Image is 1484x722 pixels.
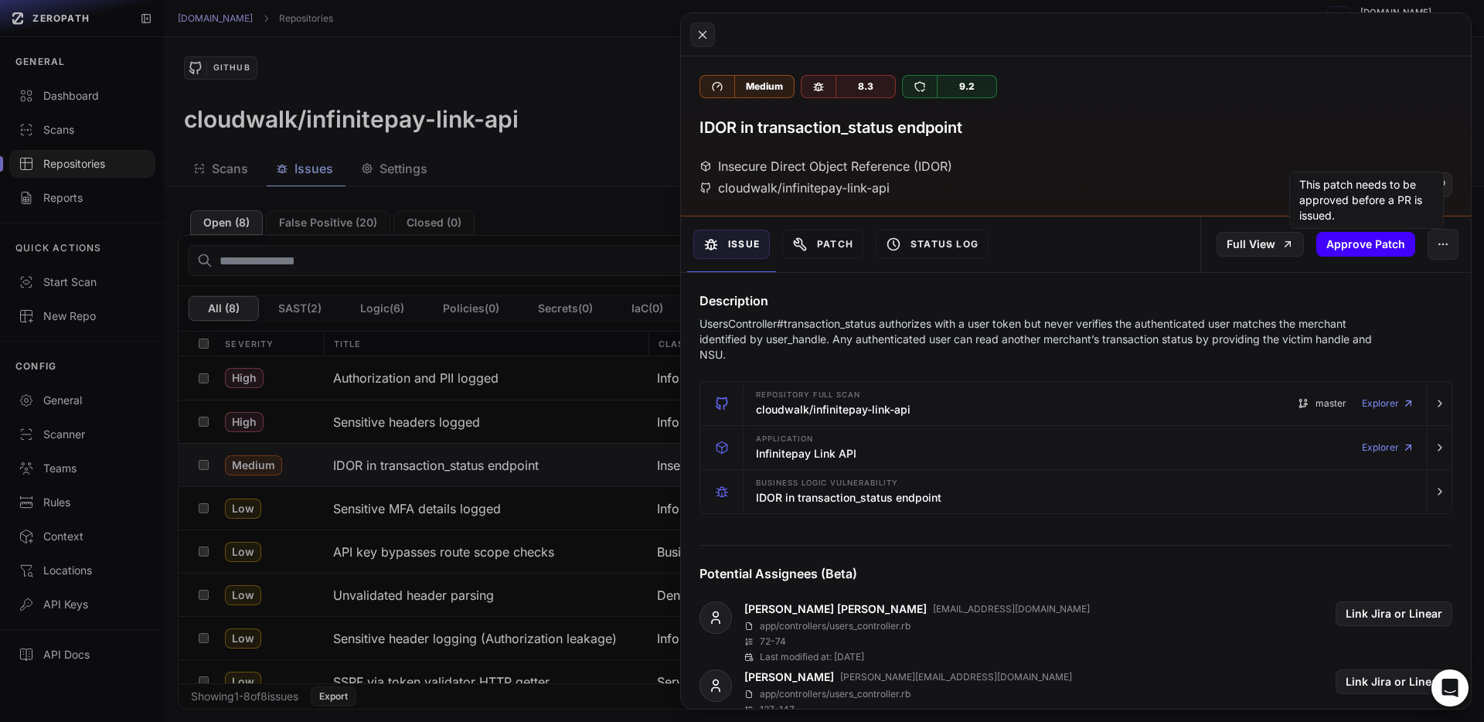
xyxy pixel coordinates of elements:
[700,470,1452,513] button: Business Logic Vulnerability IDOR in transaction_status endpoint
[1336,669,1452,694] button: Link Jira or Linear
[1336,601,1452,626] button: Link Jira or Linear
[840,671,1072,683] p: [PERSON_NAME][EMAIL_ADDRESS][DOMAIN_NAME]
[760,703,795,716] p: 127 - 147
[700,426,1452,469] button: Application Infinitepay Link API Explorer
[1316,232,1415,257] button: Approve Patch
[760,635,786,648] p: 72 - 74
[756,490,941,506] h3: IDOR in transaction_status endpoint
[744,601,927,617] a: [PERSON_NAME] [PERSON_NAME]
[876,230,989,259] button: Status Log
[693,230,770,259] button: Issue
[760,620,910,632] p: app/controllers/users_controller.rb
[744,669,834,685] a: [PERSON_NAME]
[933,603,1090,615] p: [EMAIL_ADDRESS][DOMAIN_NAME]
[1362,432,1414,463] a: Explorer
[756,391,860,399] span: Repository Full scan
[756,402,910,417] h3: cloudwalk/infinitepay-link-api
[700,382,1452,425] button: Repository Full scan cloudwalk/infinitepay-link-api master Explorer
[1299,177,1434,223] div: This patch needs to be approved before a PR is issued.
[699,316,1392,363] p: UsersController#transaction_status authorizes with a user token but never verifies the authentica...
[756,435,813,443] span: Application
[1431,669,1469,707] div: Open Intercom Messenger
[1362,388,1414,419] a: Explorer
[760,688,910,700] p: app/controllers/users_controller.rb
[1316,397,1346,410] span: master
[760,651,864,663] p: Last modified at: [DATE]
[699,291,1452,310] h4: Description
[1217,232,1304,257] a: Full View
[756,479,898,487] span: Business Logic Vulnerability
[756,446,856,461] h3: Infinitepay Link API
[699,564,1452,583] h4: Potential Assignees (Beta)
[699,179,890,197] div: cloudwalk/infinitepay-link-api
[782,230,863,259] button: Patch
